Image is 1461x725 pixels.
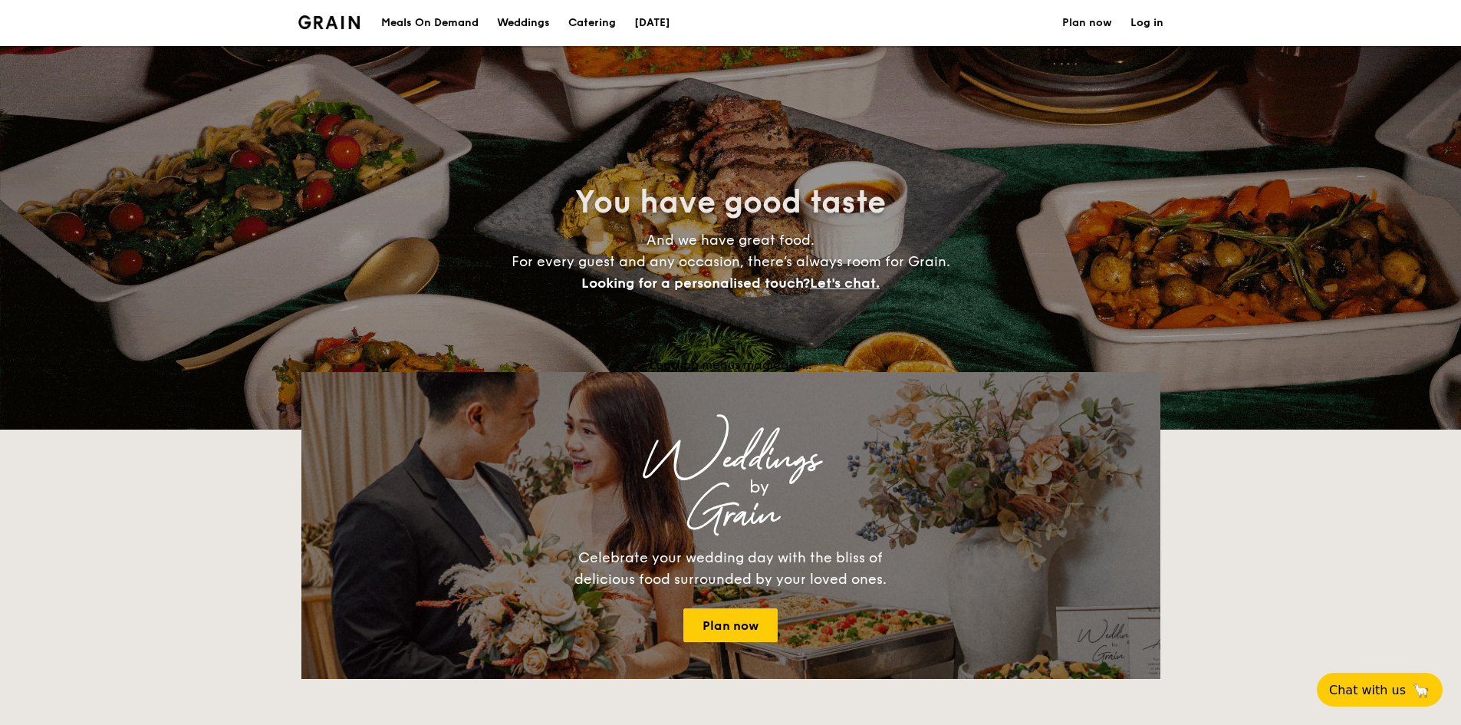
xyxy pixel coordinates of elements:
div: by [493,473,1025,501]
span: And we have great food. For every guest and any occasion, there’s always room for Grain. [512,232,950,292]
div: Loading menus magically... [301,358,1160,372]
span: 🦙 [1412,681,1430,699]
span: You have good taste [575,184,886,221]
span: Looking for a personalised touch? [581,275,810,292]
span: Let's chat. [810,275,880,292]
button: Chat with us🦙 [1317,673,1443,707]
div: Grain [436,501,1025,529]
div: Celebrate your wedding day with the bliss of delicious food surrounded by your loved ones. [558,547,903,590]
div: Weddings [436,446,1025,473]
a: Plan now [683,608,778,642]
a: Logotype [298,15,360,29]
img: Grain [298,15,360,29]
span: Chat with us [1329,683,1406,697]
